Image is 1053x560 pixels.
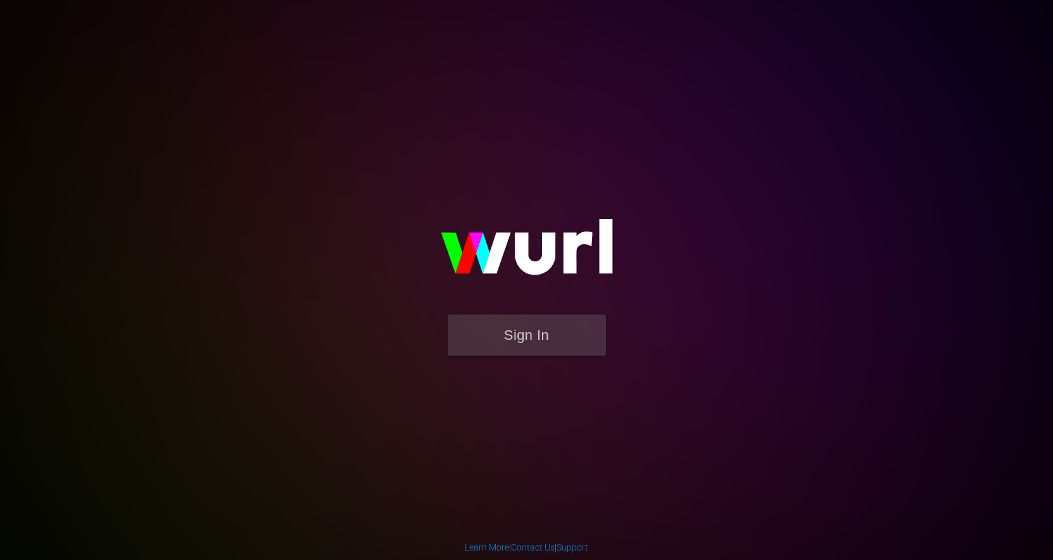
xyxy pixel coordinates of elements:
div: | | [465,541,588,554]
img: wurl-logo-on-black-223613ac3d8ba8fe6dc639794a292ebdb59501304c7dfd60c99c58986ef67473.svg [400,192,653,314]
a: Support [557,542,588,552]
a: Learn More [465,542,509,552]
a: Contact Us [511,542,555,552]
button: Sign In [448,314,606,356]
